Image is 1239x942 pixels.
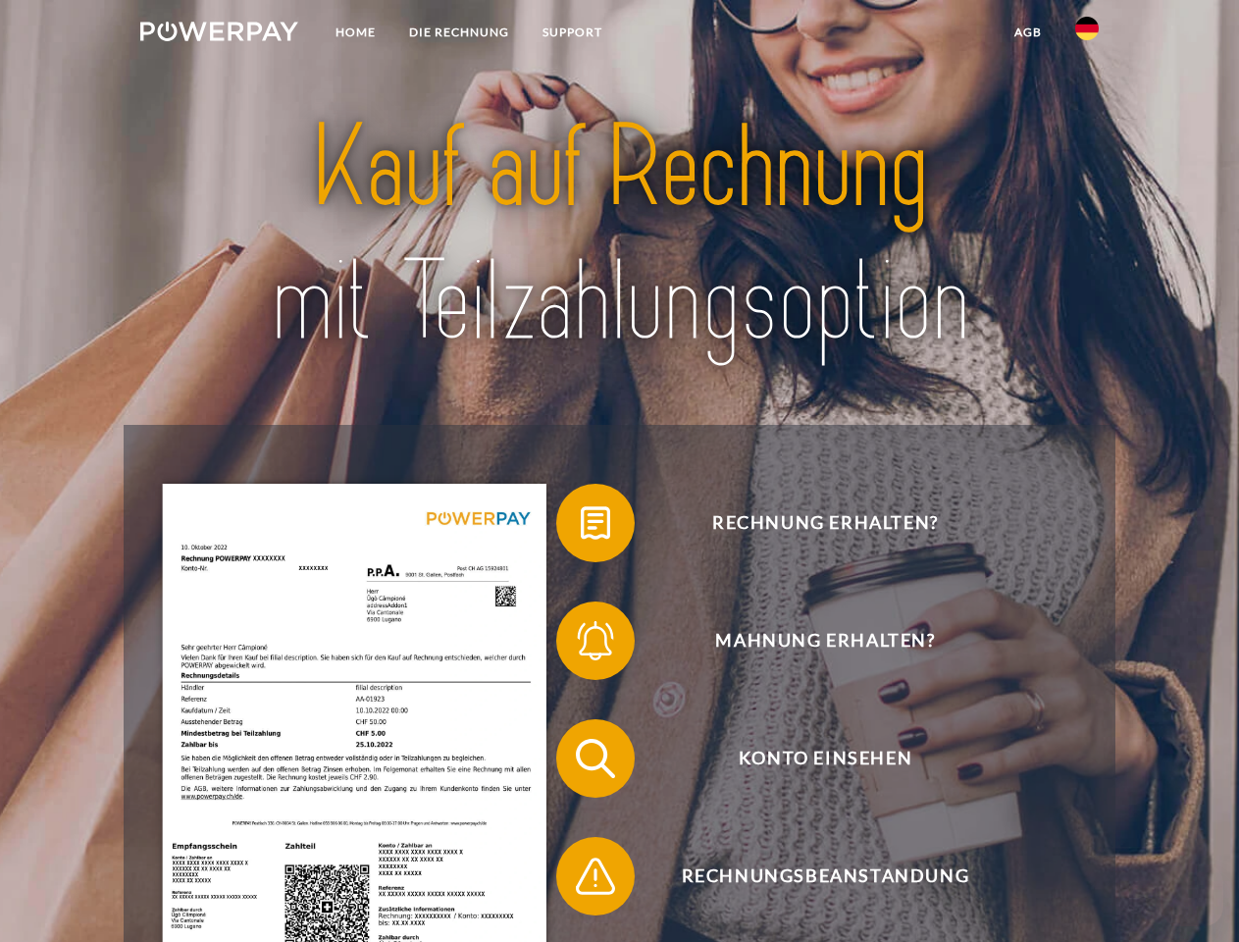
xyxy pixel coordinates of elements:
span: Konto einsehen [585,719,1065,798]
span: Mahnung erhalten? [585,602,1065,680]
a: DIE RECHNUNG [392,15,526,50]
img: logo-powerpay-white.svg [140,22,298,41]
span: Rechnungsbeanstandung [585,837,1065,916]
a: Home [319,15,392,50]
button: Mahnung erhalten? [556,602,1066,680]
span: Rechnung erhalten? [585,484,1065,562]
button: Rechnung erhalten? [556,484,1066,562]
button: Konto einsehen [556,719,1066,798]
img: qb_warning.svg [571,852,620,901]
a: SUPPORT [526,15,619,50]
iframe: Button to launch messaging window [1161,863,1223,926]
a: agb [998,15,1058,50]
img: title-powerpay_de.svg [187,94,1052,376]
button: Rechnungsbeanstandung [556,837,1066,916]
img: qb_bell.svg [571,616,620,665]
img: qb_bill.svg [571,498,620,548]
img: de [1075,17,1099,40]
img: qb_search.svg [571,734,620,783]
